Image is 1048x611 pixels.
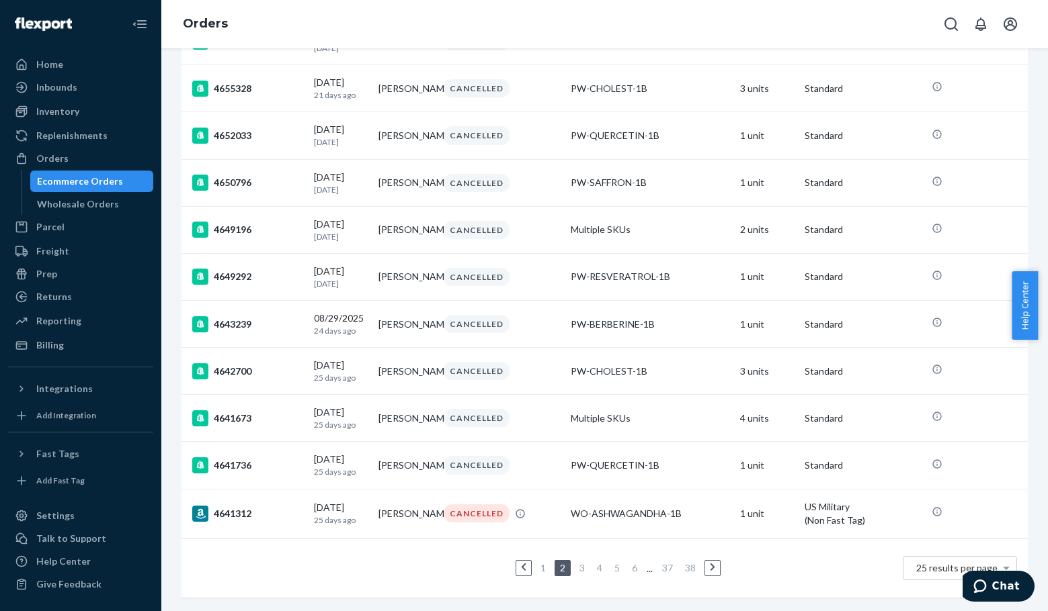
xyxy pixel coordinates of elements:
[373,442,438,489] td: [PERSON_NAME]
[314,466,368,477] p: 25 days ago
[8,378,153,399] button: Integrations
[805,270,921,283] p: Standard
[8,54,153,75] a: Home
[314,171,368,195] div: [DATE]
[444,79,510,97] div: CANCELLED
[444,315,510,333] div: CANCELLED
[8,551,153,572] a: Help Center
[938,11,965,38] button: Open Search Box
[36,532,106,545] div: Talk to Support
[571,507,729,520] div: WO-ASHWAGANDHA-1B
[565,206,735,253] td: Multiple SKUs
[682,562,698,573] a: Page 38
[36,105,79,118] div: Inventory
[577,562,588,573] a: Page 3
[373,206,438,253] td: [PERSON_NAME]
[594,562,605,573] a: Page 4
[571,176,729,189] div: PW-SAFFRON-1B
[8,240,153,262] a: Freight
[571,318,729,331] div: PW-BERBERINE-1B
[36,58,63,71] div: Home
[805,459,921,472] p: Standard
[192,410,303,426] div: 4641673
[659,562,676,573] a: Page 37
[36,220,65,234] div: Parcel
[36,475,85,486] div: Add Fast Tag
[571,459,729,472] div: PW-QUERCETIN-1B
[36,555,91,568] div: Help Center
[314,501,368,526] div: [DATE]
[8,470,153,491] a: Add Fast Tag
[314,372,368,383] p: 25 days ago
[997,11,1024,38] button: Open account menu
[36,129,108,142] div: Replenishments
[36,410,96,421] div: Add Integration
[735,112,800,159] td: 1 unit
[967,11,994,38] button: Open notifications
[30,193,154,215] a: Wholesale Orders
[805,365,921,378] p: Standard
[735,489,800,538] td: 1 unit
[36,314,81,328] div: Reporting
[805,412,921,425] p: Standard
[314,89,368,101] p: 21 days ago
[373,253,438,300] td: [PERSON_NAME]
[735,301,800,348] td: 1 unit
[314,514,368,526] p: 25 days ago
[30,171,154,192] a: Ecommerce Orders
[192,222,303,238] div: 4649196
[192,363,303,379] div: 4642700
[8,125,153,146] a: Replenishments
[373,159,438,206] td: [PERSON_NAME]
[571,129,729,142] div: PW-QUERCETIN-1B
[8,573,153,595] button: Give Feedback
[571,82,729,95] div: PW-CHOLEST-1B
[36,447,79,461] div: Fast Tags
[805,514,921,527] div: (Non Fast Tag)
[735,206,800,253] td: 2 units
[8,216,153,238] a: Parcel
[373,489,438,538] td: [PERSON_NAME]
[444,268,510,286] div: CANCELLED
[1012,271,1038,340] button: Help Center
[192,457,303,473] div: 4641736
[963,571,1035,604] iframe: Opens a widget where you can chat to one of our agents
[8,286,153,308] a: Returns
[314,231,368,242] p: [DATE]
[612,562,622,573] a: Page 5
[565,395,735,442] td: Multiple SKUs
[172,5,239,44] ol: breadcrumbs
[571,270,729,283] div: PW-RESVERATROL-1B
[805,176,921,189] p: Standard
[373,65,438,112] td: [PERSON_NAME]
[735,348,800,395] td: 3 units
[36,338,64,352] div: Billing
[646,560,653,576] li: ...
[314,325,368,336] p: 24 days ago
[37,175,123,188] div: Ecommerce Orders
[36,382,93,395] div: Integrations
[192,316,303,332] div: 4643239
[8,263,153,285] a: Prep
[126,11,153,38] button: Close Navigation
[444,504,510,522] div: CANCELLED
[444,362,510,380] div: CANCELLED
[36,290,72,303] div: Returns
[805,82,921,95] p: Standard
[735,253,800,300] td: 1 unit
[36,81,77,94] div: Inbounds
[444,221,510,239] div: CANCELLED
[805,318,921,331] p: Standard
[8,334,153,356] a: Billing
[314,136,368,148] p: [DATE]
[192,175,303,191] div: 4650796
[735,65,800,112] td: 3 units
[8,405,153,426] a: Add Integration
[735,159,800,206] td: 1 unit
[36,152,69,165] div: Orders
[192,128,303,144] div: 4652033
[8,528,153,549] button: Talk to Support
[916,562,998,573] span: 25 results per page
